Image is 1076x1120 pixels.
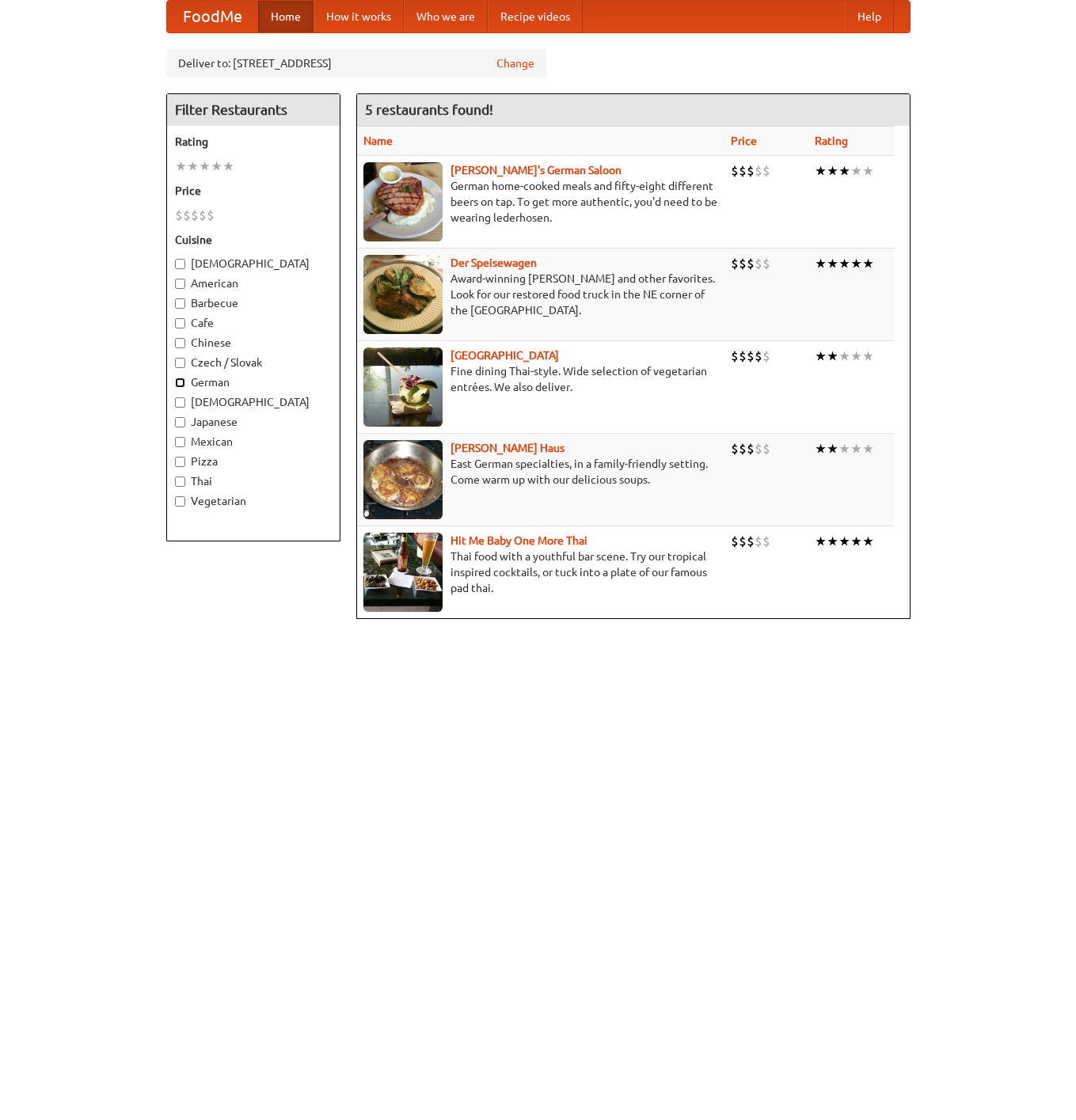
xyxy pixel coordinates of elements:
h5: Price [175,183,332,199]
li: $ [747,347,755,365]
li: $ [731,533,739,550]
a: Der Speisewagen [451,256,537,269]
img: esthers.jpg [363,162,443,241]
img: babythai.jpg [363,533,443,612]
input: Czech / Slovak [175,358,185,368]
li: ★ [862,162,874,180]
li: $ [762,440,770,457]
a: Recipe videos [488,1,583,32]
li: $ [755,347,762,365]
input: Mexican [175,437,185,447]
li: $ [755,440,762,457]
a: FoodMe [167,1,258,32]
label: Barbecue [175,295,332,311]
li: ★ [838,162,850,180]
label: Vegetarian [175,493,332,509]
li: $ [755,162,762,180]
input: Vegetarian [175,496,185,507]
li: ★ [838,255,850,272]
a: Help [845,1,894,32]
li: $ [739,440,747,457]
li: $ [731,347,739,365]
li: ★ [827,533,838,550]
li: $ [731,255,739,272]
input: Japanese [175,417,185,427]
input: Cafe [175,318,185,328]
li: ★ [222,158,234,175]
a: Home [258,1,314,32]
li: $ [183,207,191,224]
li: $ [739,533,747,550]
li: $ [175,207,183,224]
a: Who we are [404,1,488,32]
li: ★ [815,440,827,457]
li: $ [739,255,747,272]
img: satay.jpg [363,347,443,427]
label: Chinese [175,335,332,351]
label: Czech / Slovak [175,355,332,370]
li: ★ [850,347,862,365]
li: ★ [815,162,827,180]
p: Fine dining Thai-style. Wide selection of vegetarian entrées. We also deliver. [363,363,718,395]
li: ★ [815,347,827,365]
li: ★ [187,158,199,175]
label: Japanese [175,414,332,430]
li: $ [199,207,207,224]
li: ★ [827,347,838,365]
p: German home-cooked meals and fifty-eight different beers on tap. To get more authentic, you'd nee... [363,178,718,226]
label: Thai [175,473,332,489]
a: Hit Me Baby One More Thai [451,534,587,547]
label: Cafe [175,315,332,331]
input: Barbecue [175,298,185,309]
label: Pizza [175,454,332,469]
li: ★ [838,440,850,457]
li: ★ [862,255,874,272]
li: ★ [815,255,827,272]
li: $ [747,440,755,457]
li: ★ [862,440,874,457]
a: [PERSON_NAME] Haus [451,442,565,454]
li: ★ [850,533,862,550]
img: kohlhaus.jpg [363,440,443,519]
input: Pizza [175,457,185,467]
ng-pluralize: 5 restaurants found! [365,102,493,117]
p: Thai food with a youthful bar scene. Try our tropical inspired cocktails, or tuck into a plate of... [363,549,718,596]
li: $ [747,533,755,550]
label: American [175,275,332,291]
li: $ [747,162,755,180]
li: $ [762,162,770,180]
li: $ [739,162,747,180]
div: Deliver to: [STREET_ADDRESS] [166,49,546,78]
li: $ [755,255,762,272]
li: ★ [850,440,862,457]
p: Award-winning [PERSON_NAME] and other favorites. Look for our restored food truck in the NE corne... [363,271,718,318]
li: $ [755,533,762,550]
li: ★ [838,347,850,365]
li: $ [731,162,739,180]
li: ★ [850,162,862,180]
li: $ [747,255,755,272]
a: Change [496,55,534,71]
img: speisewagen.jpg [363,255,443,334]
input: Thai [175,476,185,487]
a: Price [731,135,757,147]
li: ★ [175,158,187,175]
li: $ [191,207,199,224]
li: ★ [815,533,827,550]
label: [DEMOGRAPHIC_DATA] [175,394,332,410]
input: American [175,279,185,289]
li: ★ [211,158,222,175]
li: ★ [850,255,862,272]
a: How it works [314,1,404,32]
li: ★ [827,440,838,457]
h5: Cuisine [175,232,332,248]
b: [GEOGRAPHIC_DATA] [451,349,559,362]
input: Chinese [175,338,185,348]
label: Mexican [175,434,332,450]
li: $ [739,347,747,365]
label: German [175,374,332,390]
input: [DEMOGRAPHIC_DATA] [175,259,185,269]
